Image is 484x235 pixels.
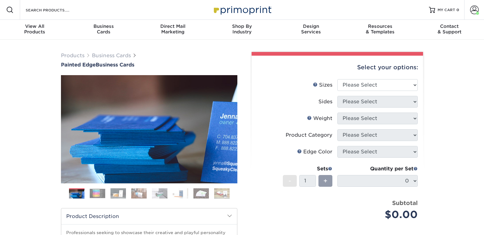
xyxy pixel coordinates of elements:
[286,131,332,139] div: Product Category
[415,23,484,35] div: & Support
[25,6,85,14] input: SEARCH PRODUCTS.....
[307,115,332,122] div: Weight
[92,53,131,58] a: Business Cards
[438,7,455,13] span: MY CART
[277,20,346,40] a: DesignServices
[69,20,138,40] a: BusinessCards
[61,53,84,58] a: Products
[207,23,276,35] div: Industry
[207,23,276,29] span: Shop By
[346,20,415,40] a: Resources& Templates
[342,207,418,222] div: $0.00
[277,23,346,35] div: Services
[69,186,84,202] img: Business Cards 01
[61,62,96,68] span: Painted Edge
[173,188,188,199] img: Business Cards 06
[346,23,415,29] span: Resources
[392,199,418,206] strong: Subtotal
[138,20,207,40] a: Direct MailMarketing
[61,41,237,217] img: Painted Edge 01
[61,62,237,68] h1: Business Cards
[152,188,167,199] img: Business Cards 05
[277,23,346,29] span: Design
[69,23,138,35] div: Cards
[69,23,138,29] span: Business
[138,23,207,29] span: Direct Mail
[211,3,273,16] img: Primoprint
[346,23,415,35] div: & Templates
[214,188,230,199] img: Business Cards 08
[318,98,332,105] div: Sides
[131,188,147,199] img: Business Cards 04
[61,208,237,224] h2: Product Description
[61,62,237,68] a: Painted EdgeBusiness Cards
[415,23,484,29] span: Contact
[283,165,332,173] div: Sets
[138,23,207,35] div: Marketing
[456,8,459,12] span: 0
[110,188,126,199] img: Business Cards 03
[323,176,327,186] span: +
[288,176,291,186] span: -
[297,148,332,156] div: Edge Color
[207,20,276,40] a: Shop ByIndustry
[415,20,484,40] a: Contact& Support
[337,165,418,173] div: Quantity per Set
[193,188,209,199] img: Business Cards 07
[313,81,332,89] div: Sizes
[90,189,105,198] img: Business Cards 02
[257,56,418,79] div: Select your options:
